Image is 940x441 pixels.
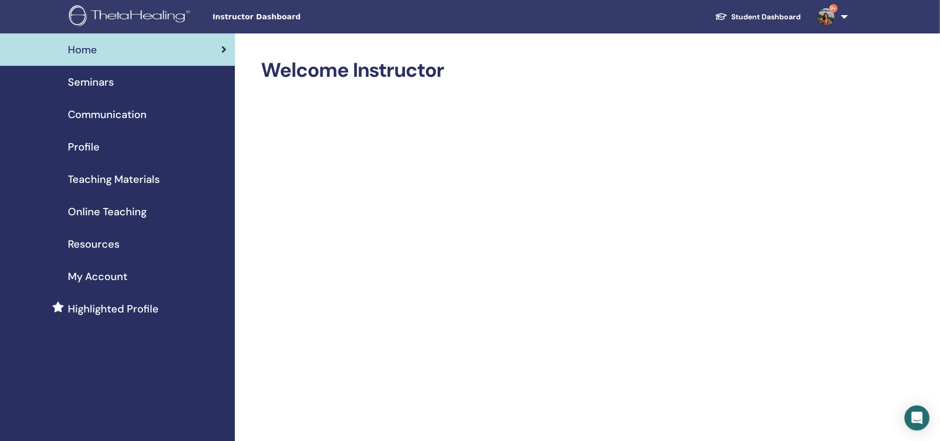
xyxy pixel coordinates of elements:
img: graduation-cap-white.svg [715,12,728,21]
span: 9+ [829,4,838,13]
span: Seminars [68,74,114,90]
span: Teaching Materials [68,171,160,187]
a: Student Dashboard [707,7,810,27]
span: Instructor Dashboard [212,11,369,22]
span: Communication [68,107,147,122]
span: Resources [68,236,120,252]
span: My Account [68,269,127,284]
img: logo.png [69,5,194,29]
img: default.jpg [818,8,835,25]
span: Online Teaching [68,204,147,219]
span: Profile [68,139,100,155]
span: Highlighted Profile [68,301,159,317]
h2: Welcome Instructor [261,59,846,83]
div: Open Intercom Messenger [905,405,930,431]
span: Home [68,42,97,57]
